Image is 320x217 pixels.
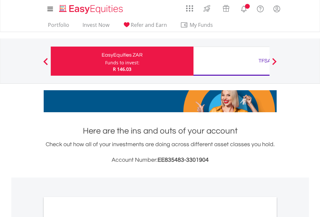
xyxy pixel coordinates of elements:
[268,61,281,68] button: Next
[58,4,126,15] img: EasyEquities_Logo.png
[269,2,285,16] a: My Profile
[39,61,52,68] button: Previous
[44,156,277,165] h3: Account Number:
[180,21,223,29] span: My Funds
[80,22,112,32] a: Invest Now
[55,50,190,60] div: EasyEquities ZAR
[120,22,170,32] a: Refer and Earn
[44,140,277,165] div: Check out how all of your investments are doing across different asset classes you hold.
[44,90,277,112] img: EasyMortage Promotion Banner
[45,22,72,32] a: Portfolio
[113,66,131,72] span: R 146.03
[44,125,277,137] h1: Here are the ins and outs of your account
[182,2,197,12] a: AppsGrid
[202,3,212,14] img: thrive-v2.svg
[57,2,126,15] a: Home page
[236,2,252,15] a: Notifications
[131,21,167,28] span: Refer and Earn
[105,60,139,66] div: Funds to invest:
[216,2,236,14] a: Vouchers
[252,2,269,15] a: FAQ's and Support
[186,5,193,12] img: grid-menu-icon.svg
[221,3,231,14] img: vouchers-v2.svg
[158,157,209,163] span: EE835483-3301904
